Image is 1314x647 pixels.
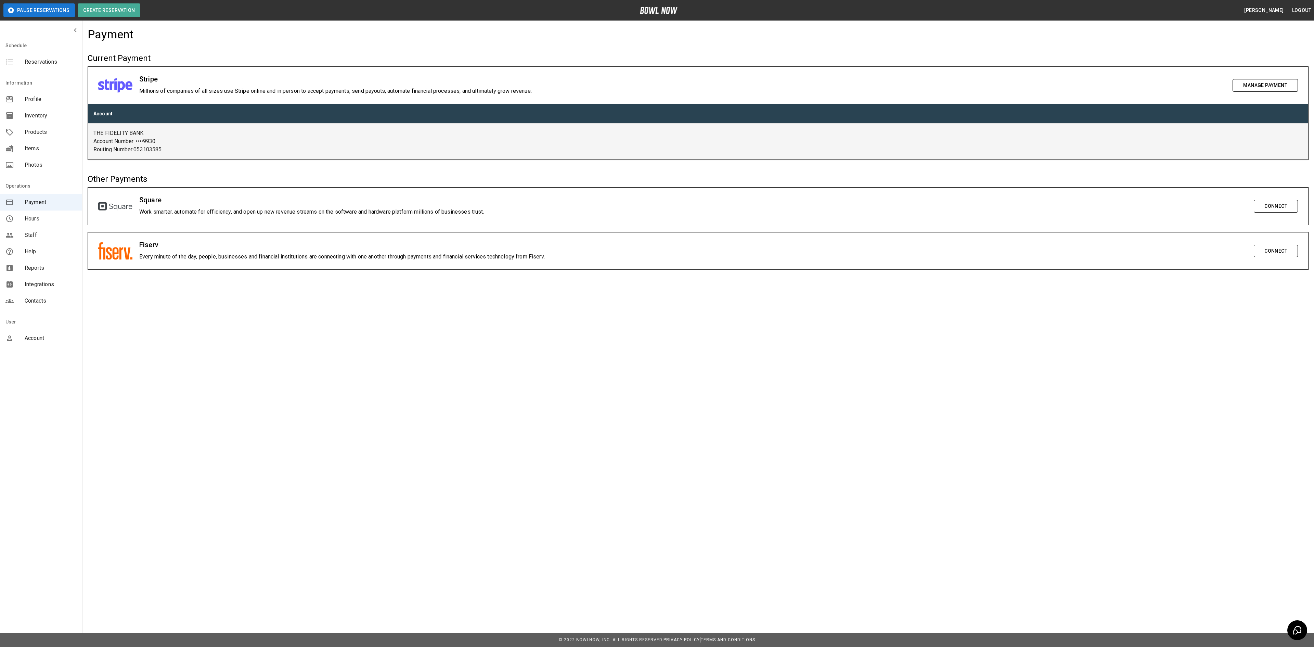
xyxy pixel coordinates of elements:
[1233,79,1298,92] button: Manage Payment
[1254,200,1298,213] button: Connect
[25,144,77,153] span: Items
[25,112,77,120] span: Inventory
[25,58,77,66] span: Reservations
[98,242,132,260] img: fiserv.svg
[78,3,140,17] button: Create Reservation
[139,239,1247,250] h6: Fiserv
[139,87,1226,95] p: Millions of companies of all sizes use Stripe online and in person to accept payments, send payou...
[25,248,77,256] span: Help
[25,231,77,239] span: Staff
[93,145,1303,154] p: Routing Number: 053103585
[640,7,678,14] img: logo
[25,198,77,206] span: Payment
[1254,245,1298,257] button: Connect
[25,334,77,342] span: Account
[25,128,77,136] span: Products
[93,129,1303,137] p: THE FIDELITY BANK
[25,264,77,272] span: Reports
[88,27,134,42] h4: Payment
[25,161,77,169] span: Photos
[93,137,1303,145] p: Account Number: •••• 9930
[1241,4,1286,17] button: [PERSON_NAME]
[25,280,77,289] span: Integrations
[139,194,1247,205] h6: Square
[139,74,1226,85] h6: Stripe
[25,215,77,223] span: Hours
[98,202,132,211] img: square.svg
[25,95,77,103] span: Profile
[559,637,664,642] span: © 2022 BowlNow, Inc. All Rights Reserved.
[701,637,755,642] a: Terms and Conditions
[664,637,700,642] a: Privacy Policy
[88,53,1309,64] h5: Current Payment
[88,174,1309,185] h5: Other Payments
[139,208,1247,216] p: Work smarter, automate for efficiency, and open up new revenue streams on the software and hardwa...
[88,104,1308,160] table: customized table
[25,297,77,305] span: Contacts
[139,253,1247,261] p: Every minute of the day, people, businesses and financial institutions are connecting with one an...
[88,104,1308,124] th: Account
[1289,4,1314,17] button: Logout
[98,78,132,92] img: stripe.svg
[3,3,75,17] button: Pause Reservations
